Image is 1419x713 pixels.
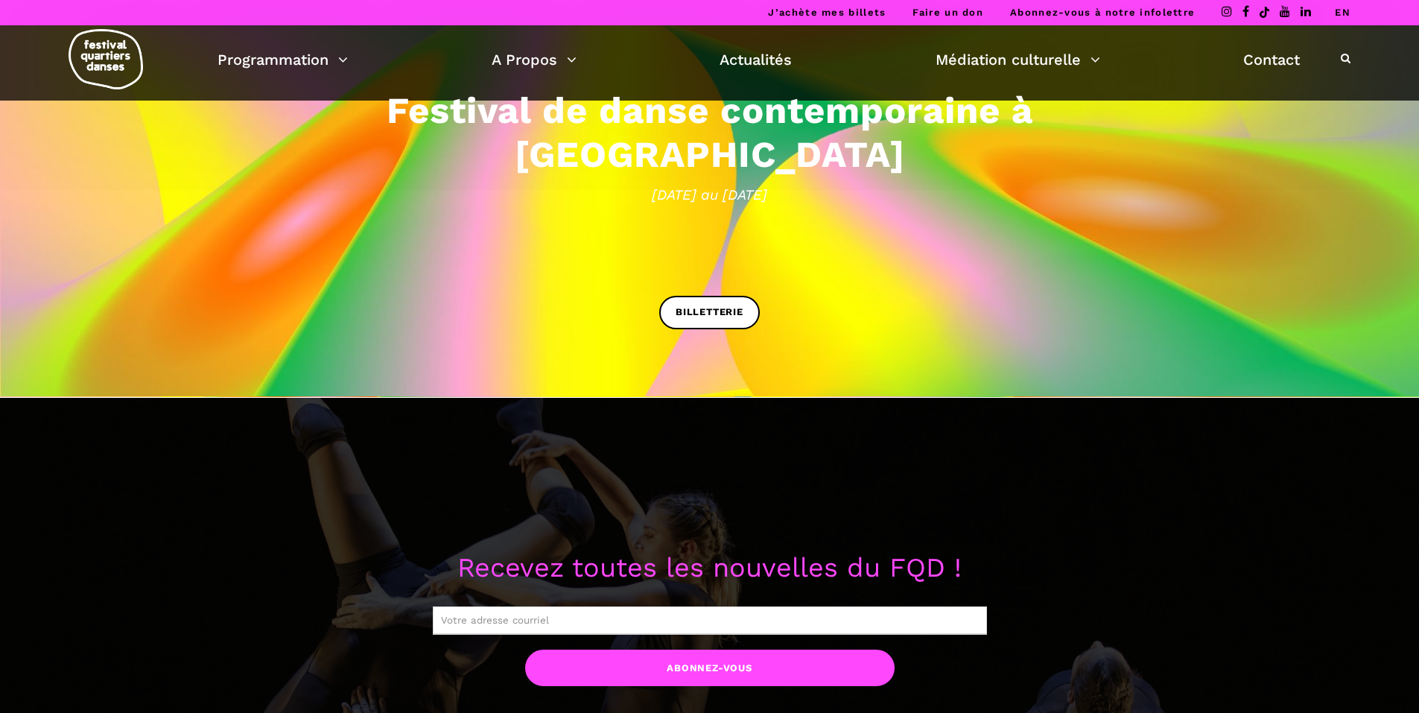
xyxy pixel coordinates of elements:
img: logo-fqd-med [69,29,143,89]
a: Abonnez-vous à notre infolettre [1010,7,1195,18]
a: Faire un don [912,7,983,18]
input: Votre adresse courriel [433,606,987,635]
a: A Propos [492,47,577,72]
h3: Festival de danse contemporaine à [GEOGRAPHIC_DATA] [248,89,1172,177]
a: Actualités [720,47,792,72]
a: J’achète mes billets [768,7,886,18]
span: [DATE] au [DATE] [248,183,1172,206]
p: Recevez toutes les nouvelles du FQD ! [248,547,1172,590]
a: BILLETTERIE [659,296,760,329]
a: Médiation culturelle [936,47,1100,72]
input: Abonnez-vous [525,650,895,686]
span: BILLETTERIE [676,305,743,320]
a: Programmation [218,47,348,72]
a: EN [1335,7,1350,18]
a: Contact [1243,47,1300,72]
